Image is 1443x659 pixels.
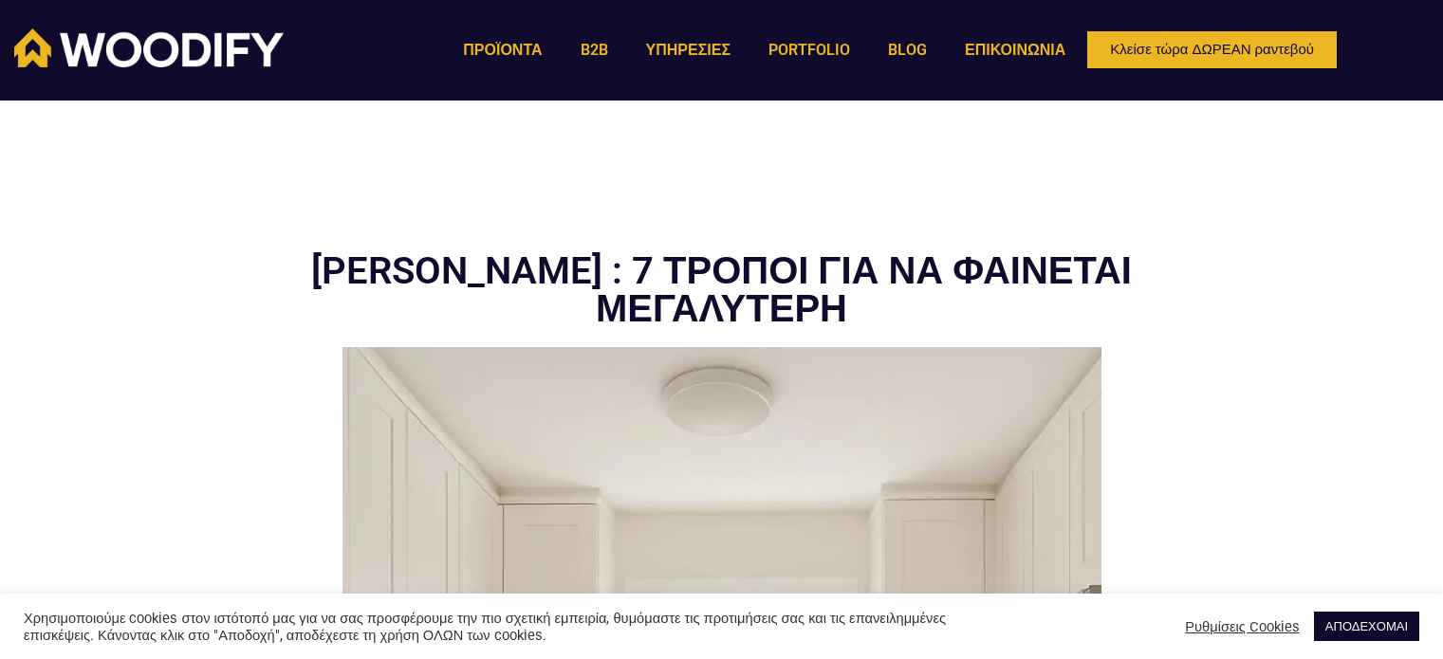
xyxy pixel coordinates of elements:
nav: Menu [444,28,1084,72]
a: ΠΡΟΪΟΝΤΑ [444,28,561,72]
a: BLOG [869,28,946,72]
div: Χρησιμοποιούμε cookies στον ιστότοπό μας για να σας προσφέρουμε την πιο σχετική εμπειρία, θυμόμασ... [24,610,1001,644]
a: Κλείσε τώρα ΔΩΡΕΑΝ ραντεβού [1084,28,1340,71]
span: Κλείσε τώρα ΔΩΡΕΑΝ ραντεβού [1110,43,1314,57]
a: PORTFOLIO [749,28,869,72]
a: ΑΠΟΔΕΧΟΜΑΙ [1314,612,1419,641]
a: ΥΠΗΡΕΣΙΕΣ [627,28,749,72]
a: B2B [562,28,627,72]
h1: [PERSON_NAME] : 7 ΤΡΟΠΟΙ ΓΙΑ ΝΑ ΦΑΙΝΕΤΑΙ ΜΕΓΑΛΥΤΕΡΗ [191,252,1253,328]
a: ΕΠΙΚΟΙΝΩΝΙΑ [946,28,1084,72]
img: Woodify [14,28,284,67]
a: Ρυθμίσεις Cookies [1185,618,1300,635]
